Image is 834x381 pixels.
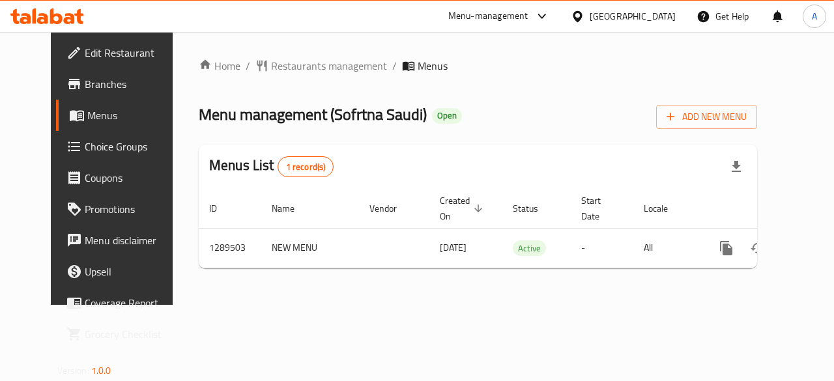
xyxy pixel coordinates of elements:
span: A [812,9,817,23]
span: Start Date [581,193,618,224]
div: Active [513,240,546,256]
div: Total records count [278,156,334,177]
div: [GEOGRAPHIC_DATA] [590,9,676,23]
span: Menus [418,58,448,74]
div: Export file [721,151,752,182]
li: / [246,58,250,74]
span: Locale [644,201,685,216]
span: Name [272,201,311,216]
span: Upsell [85,264,180,279]
h2: Menus List [209,156,334,177]
td: 1289503 [199,228,261,268]
span: 1 record(s) [278,161,334,173]
nav: breadcrumb [199,58,757,74]
span: Menus [87,107,180,123]
a: Upsell [56,256,190,287]
span: [DATE] [440,239,467,256]
span: Grocery Checklist [85,326,180,342]
span: Restaurants management [271,58,387,74]
a: Choice Groups [56,131,190,162]
a: Coverage Report [56,287,190,318]
span: Promotions [85,201,180,217]
span: Vendor [369,201,414,216]
a: Menu disclaimer [56,225,190,256]
a: Home [199,58,240,74]
a: Restaurants management [255,58,387,74]
td: - [571,228,633,268]
span: Edit Restaurant [85,45,180,61]
span: Coverage Report [85,295,180,311]
span: Branches [85,76,180,92]
span: Status [513,201,555,216]
div: Menu-management [448,8,528,24]
span: Version: [57,362,89,379]
div: Open [432,108,462,124]
a: Branches [56,68,190,100]
span: 1.0.0 [91,362,111,379]
span: Coupons [85,170,180,186]
button: Add New Menu [656,105,757,129]
span: Add New Menu [667,109,747,125]
span: Choice Groups [85,139,180,154]
span: Menu management ( Sofrtna Saudi ) [199,100,427,129]
span: Menu disclaimer [85,233,180,248]
a: Grocery Checklist [56,318,190,350]
td: All [633,228,700,268]
span: Active [513,241,546,256]
td: NEW MENU [261,228,359,268]
button: more [711,233,742,264]
a: Edit Restaurant [56,37,190,68]
span: Open [432,110,462,121]
a: Menus [56,100,190,131]
a: Coupons [56,162,190,193]
a: Promotions [56,193,190,225]
span: Created On [440,193,487,224]
span: ID [209,201,234,216]
li: / [392,58,397,74]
